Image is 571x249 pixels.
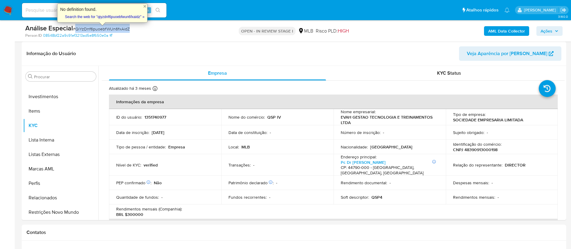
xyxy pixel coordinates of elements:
[228,130,267,135] p: Data de constituição :
[453,130,484,135] p: Sujeito obrigado :
[341,109,376,114] p: Nome empresarial :
[73,26,130,32] span: # QiYzDnf6puoebfWUn6fxAidZ
[23,191,98,205] button: Relacionados
[22,6,166,14] input: Pesquise usuários ou casos...
[23,89,98,104] button: Investimentos
[23,162,98,176] button: Marcas AML
[116,144,166,150] p: Tipo de pessoa / entidade :
[116,180,151,185] p: PEP confirmado :
[453,180,489,185] p: Despesas mensais :
[116,206,182,212] p: Rendimentos mensais (Companhia) :
[487,130,488,135] p: -
[541,26,552,36] span: Ações
[341,130,380,135] p: Número de inscrição :
[389,180,391,185] p: -
[341,144,368,150] p: Nacionalidade :
[269,195,270,200] p: -
[228,162,251,168] p: Transações :
[504,8,510,13] a: Notificações
[505,162,526,168] p: DIRECTOR
[144,114,166,120] p: 1351740977
[466,7,498,13] span: Atalhos rápidos
[241,144,250,150] p: MLB
[437,70,461,76] span: KYC Status
[341,154,377,160] p: Endereço principal :
[453,112,486,117] p: Tipo de empresa :
[109,95,558,109] th: Informações da empresa
[116,130,149,135] p: Data de inscrição :
[453,142,501,147] p: Identificação do comércio :
[228,114,265,120] p: Nome do comércio :
[228,180,274,185] p: Patrimônio declarado :
[34,74,94,79] input: Procurar
[26,229,561,235] h1: Contatos
[558,14,568,19] span: 3.160.0
[383,130,384,135] p: -
[43,33,112,38] a: 08548bf22a9c91ef3213ad5e8f650e0a
[316,28,349,34] span: Risco PLD:
[341,159,386,165] a: Pc Dr [PERSON_NAME]
[498,195,499,200] p: -
[23,176,98,191] button: Perfis
[453,162,502,168] p: Relação do representante :
[276,180,277,185] p: -
[228,144,239,150] p: Local :
[152,6,164,14] button: search-icon
[109,219,558,233] th: Detalhes de contato
[341,195,369,200] p: Soft descriptor :
[341,114,436,125] p: EVAH GESTAO TECNOLOGIA E TREINAMENTOS LTDA
[239,27,296,35] p: OPEN - IN REVIEW STAGE I
[453,195,495,200] p: Rendimentos mensais :
[228,195,267,200] p: Fundos recorrentes :
[26,51,76,57] h1: Informação do Usuário
[560,7,566,13] a: Sair
[492,180,493,185] p: -
[370,144,412,150] p: [GEOGRAPHIC_DATA]
[298,28,313,34] div: MLB
[25,23,73,33] b: Análise Especial
[341,180,387,185] p: Rendimento documental :
[144,162,158,168] p: verified
[453,147,498,152] p: CNPJ 48390913000198
[23,147,98,162] button: Listas Externas
[25,33,42,38] b: Person ID
[23,133,98,147] button: Lista Interna
[147,7,149,13] span: s
[371,195,382,200] p: QSP4
[23,104,98,118] button: Items
[28,74,33,79] button: Procurar
[116,162,141,168] p: Nível de KYC :
[152,130,164,135] p: [DATE]
[488,26,525,36] b: AML Data Collector
[116,212,143,217] p: BRL $300000
[116,114,142,120] p: ID do usuário :
[23,205,98,219] button: Restrições Novo Mundo
[208,70,227,76] span: Empresa
[116,195,159,200] p: Quantidade de fundos :
[168,144,185,150] p: Empresa
[453,117,523,123] p: SOCIEDADE EMPRESARIA LIMITADA
[338,27,349,34] span: HIGH
[270,130,271,135] p: -
[536,26,563,36] button: Ações
[154,180,162,185] p: Não
[484,26,529,36] button: AML Data Collector
[109,86,151,91] p: Atualizado há 3 meses
[341,165,436,176] h4: CP: 44790-000 - [GEOGRAPHIC_DATA], [GEOGRAPHIC_DATA], [GEOGRAPHIC_DATA]
[161,195,163,200] p: -
[23,118,98,133] button: KYC
[459,46,561,61] button: Veja Aparência por [PERSON_NAME]
[267,114,281,120] p: QSP IV
[253,162,254,168] p: -
[467,46,547,61] span: Veja Aparência por [PERSON_NAME]
[524,7,558,13] p: laisa.felismino@mercadolivre.com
